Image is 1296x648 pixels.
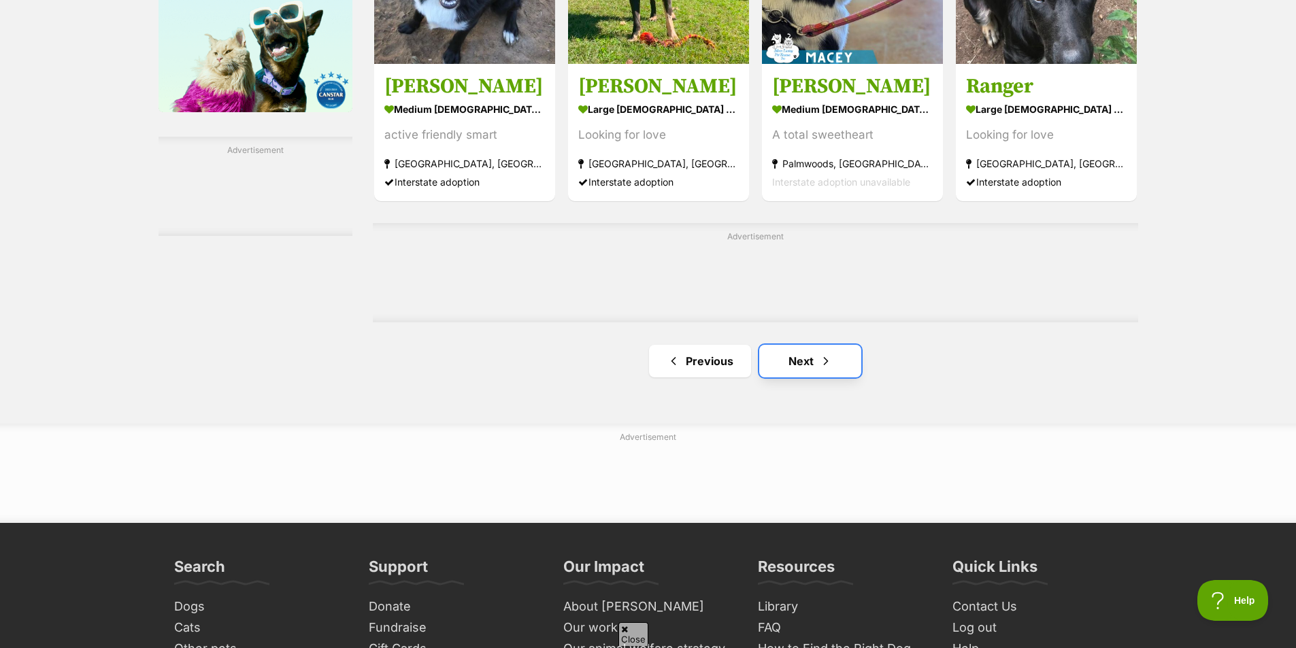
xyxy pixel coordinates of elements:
[578,173,739,191] div: Interstate adoption
[373,223,1138,322] div: Advertisement
[384,73,545,99] h3: [PERSON_NAME]
[558,617,739,638] a: Our work
[759,345,861,377] a: Next page
[384,126,545,144] div: active friendly smart
[363,617,544,638] a: Fundraise
[384,99,545,119] strong: medium [DEMOGRAPHIC_DATA] Dog
[772,126,933,144] div: A total sweetheart
[373,345,1138,377] nav: Pagination
[578,99,739,119] strong: large [DEMOGRAPHIC_DATA] Dog
[772,176,910,188] span: Interstate adoption unavailable
[558,596,739,617] a: About [PERSON_NAME]
[947,617,1128,638] a: Log out
[966,154,1127,173] strong: [GEOGRAPHIC_DATA], [GEOGRAPHIC_DATA]
[758,557,835,584] h3: Resources
[966,73,1127,99] h3: Ranger
[1197,580,1269,621] iframe: Help Scout Beacon - Open
[384,154,545,173] strong: [GEOGRAPHIC_DATA], [GEOGRAPHIC_DATA]
[947,596,1128,617] a: Contact Us
[578,154,739,173] strong: [GEOGRAPHIC_DATA], [GEOGRAPHIC_DATA]
[752,617,933,638] a: FAQ
[772,73,933,99] h3: [PERSON_NAME]
[563,557,644,584] h3: Our Impact
[568,63,749,201] a: [PERSON_NAME] large [DEMOGRAPHIC_DATA] Dog Looking for love [GEOGRAPHIC_DATA], [GEOGRAPHIC_DATA] ...
[649,345,751,377] a: Previous page
[374,63,555,201] a: [PERSON_NAME] medium [DEMOGRAPHIC_DATA] Dog active friendly smart [GEOGRAPHIC_DATA], [GEOGRAPHIC_...
[772,154,933,173] strong: Palmwoods, [GEOGRAPHIC_DATA]
[956,63,1137,201] a: Ranger large [DEMOGRAPHIC_DATA] Dog Looking for love [GEOGRAPHIC_DATA], [GEOGRAPHIC_DATA] Interst...
[762,63,943,201] a: [PERSON_NAME] medium [DEMOGRAPHIC_DATA] Dog A total sweetheart Palmwoods, [GEOGRAPHIC_DATA] Inter...
[966,99,1127,119] strong: large [DEMOGRAPHIC_DATA] Dog
[952,557,1037,584] h3: Quick Links
[966,126,1127,144] div: Looking for love
[752,596,933,617] a: Library
[369,557,428,584] h3: Support
[966,173,1127,191] div: Interstate adoption
[159,137,352,236] div: Advertisement
[169,617,350,638] a: Cats
[578,126,739,144] div: Looking for love
[174,557,225,584] h3: Search
[618,622,648,646] span: Close
[578,73,739,99] h3: [PERSON_NAME]
[169,596,350,617] a: Dogs
[772,99,933,119] strong: medium [DEMOGRAPHIC_DATA] Dog
[384,173,545,191] div: Interstate adoption
[363,596,544,617] a: Donate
